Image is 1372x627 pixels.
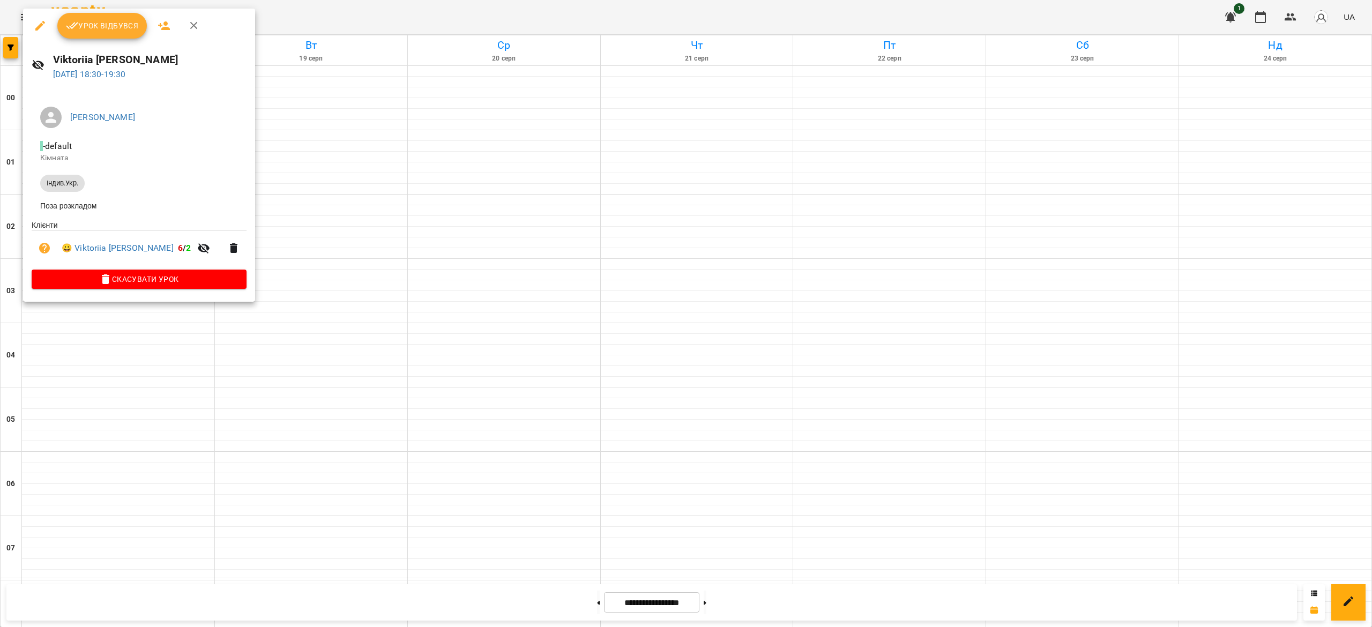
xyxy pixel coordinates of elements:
[40,153,238,163] p: Кімната
[40,273,238,286] span: Скасувати Урок
[53,69,126,79] a: [DATE] 18:30-19:30
[70,112,135,122] a: [PERSON_NAME]
[53,51,247,68] h6: Viktoriia [PERSON_NAME]
[62,242,174,255] a: 😀 Viktoriia [PERSON_NAME]
[32,270,247,289] button: Скасувати Урок
[40,141,74,151] span: - default
[57,13,147,39] button: Урок відбувся
[178,243,183,253] span: 6
[186,243,191,253] span: 2
[178,243,191,253] b: /
[32,235,57,261] button: Візит ще не сплачено. Додати оплату?
[32,220,247,270] ul: Клієнти
[66,19,139,32] span: Урок відбувся
[40,178,85,188] span: Індив.Укр.
[32,196,247,215] li: Поза розкладом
